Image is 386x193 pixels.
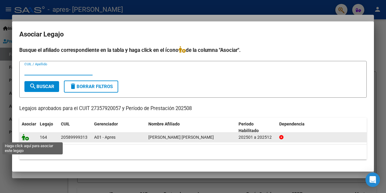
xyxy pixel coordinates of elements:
span: Nombre Afiliado [148,122,180,126]
span: Dependencia [279,122,305,126]
span: Periodo Habilitado [239,122,259,133]
span: ANDINO ORTEGA TOMAS AGUSTIN [148,135,214,140]
datatable-header-cell: Gerenciador [92,118,146,138]
span: Borrar Filtros [69,84,113,89]
div: 1 registros [19,144,367,160]
span: 164 [40,135,47,140]
datatable-header-cell: Periodo Habilitado [236,118,277,138]
datatable-header-cell: Legajo [37,118,59,138]
datatable-header-cell: Nombre Afiliado [146,118,236,138]
button: Buscar [24,81,59,92]
div: 202501 a 202512 [239,134,274,141]
datatable-header-cell: Dependencia [277,118,367,138]
div: 20589999313 [61,134,87,141]
mat-icon: delete [69,83,77,90]
span: Legajo [40,122,53,126]
h4: Busque el afiliado correspondiente en la tabla y haga click en el ícono de la columna "Asociar". [19,46,367,54]
mat-icon: search [29,83,36,90]
datatable-header-cell: Asociar [19,118,37,138]
datatable-header-cell: CUIL [59,118,92,138]
p: Legajos aprobados para el CUIT 27357920057 y Período de Prestación 202508 [19,105,367,112]
span: Gerenciador [94,122,118,126]
div: Open Intercom Messenger [365,172,380,187]
span: Buscar [29,84,54,89]
span: A01 - Apres [94,135,115,140]
button: Borrar Filtros [64,81,118,93]
span: CUIL [61,122,70,126]
span: Asociar [22,122,36,126]
h2: Asociar Legajo [19,29,367,40]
